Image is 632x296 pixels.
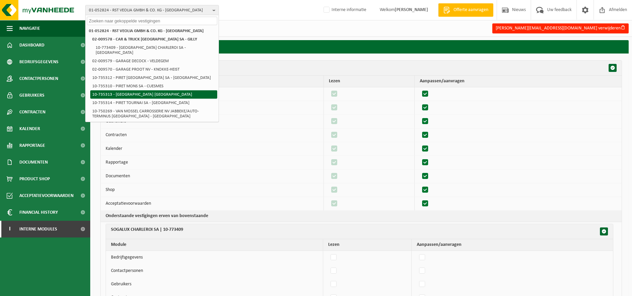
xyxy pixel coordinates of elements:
td: Acceptatievoorwaarden [101,197,324,210]
span: Gebruikers [19,87,44,104]
span: Kalender [19,120,40,137]
button: [PERSON_NAME][EMAIL_ADDRESS][DOMAIN_NAME] verwijderen [492,23,629,33]
th: Lezen [324,76,415,87]
span: Interne modules [19,221,57,237]
th: CAR & TRUCK [GEOGRAPHIC_DATA] SA | 02-009578 [101,61,622,76]
th: Aanpassen/aanvragen [415,76,622,87]
li: 02-009570 - GARAGE PROOT NV - KNOKKE-HEIST [90,65,217,74]
li: 10-735310 - PIRET MONS SA - CUESMES [90,82,217,90]
th: Module [106,239,323,251]
li: 10-735314 - PIRET TOURNAI SA - [GEOGRAPHIC_DATA] [90,99,217,107]
span: Contracten [19,104,45,120]
span: I [7,221,13,237]
a: Offerte aanvragen [438,3,493,17]
strong: 01-052824 - RST VEOLIA GMBH & CO. KG - [GEOGRAPHIC_DATA] [89,29,204,33]
span: Documenten [19,154,48,171]
h2: Rechten - [EMAIL_ADDRESS][DOMAIN_NAME] [94,40,629,53]
li: 10-735313 - [GEOGRAPHIC_DATA] [GEOGRAPHIC_DATA] [90,90,217,99]
td: Contracten [101,128,324,142]
td: Documenten [101,170,324,183]
span: Product Shop [19,171,50,187]
th: Lezen [323,239,411,251]
span: Offerte aanvragen [452,7,490,13]
li: 10-735312 - PIRET [GEOGRAPHIC_DATA] SA - [GEOGRAPHIC_DATA] [90,74,217,82]
li: 10-750269 - VAN MOSSEL CARROSSERIE NV JABBEKE/AUTO-TERMINUS [GEOGRAPHIC_DATA] - [GEOGRAPHIC_DATA] [90,107,217,120]
button: 01-052824 - RST VEOLIA GMBH & CO. KG - [GEOGRAPHIC_DATA] [85,5,219,15]
span: 01-052824 - RST VEOLIA GMBH & CO. KG - [GEOGRAPHIC_DATA] [89,5,210,15]
label: Interne informatie [322,5,366,15]
span: Contactpersonen [19,70,58,87]
th: SOGALUX CHARLEROI SA | 10-773409 [106,224,613,239]
td: Kalender [101,142,324,156]
th: Aanpassen/aanvragen [412,239,613,251]
td: Bedrijfsgegevens [106,251,323,264]
span: Bedrijfsgegevens [19,54,58,70]
span: Acceptatievoorwaarden [19,187,74,204]
li: 02-009579 - GARAGE DECOCK - VELDEGEM [90,57,217,65]
strong: [PERSON_NAME] [395,7,428,12]
td: Contactpersonen [106,264,323,278]
strong: 02-009578 - CAR & TRUCK [GEOGRAPHIC_DATA] SA - GILLY [92,37,197,41]
span: Dashboard [19,37,44,54]
td: Shop [101,183,324,197]
span: Rapportage [19,137,45,154]
td: Rapportage [101,156,324,170]
span: Navigatie [19,20,40,37]
th: Bij het aanklikken van bovenstaande checkbox, zullen onderstaande mee aangepast worden. [101,210,622,222]
input: Zoeken naar gekoppelde vestigingen [87,17,217,25]
td: Gebruikers [106,278,323,291]
li: 10-773409 - [GEOGRAPHIC_DATA] CHARLEROI SA - [GEOGRAPHIC_DATA] [94,43,217,57]
span: Financial History [19,204,58,221]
